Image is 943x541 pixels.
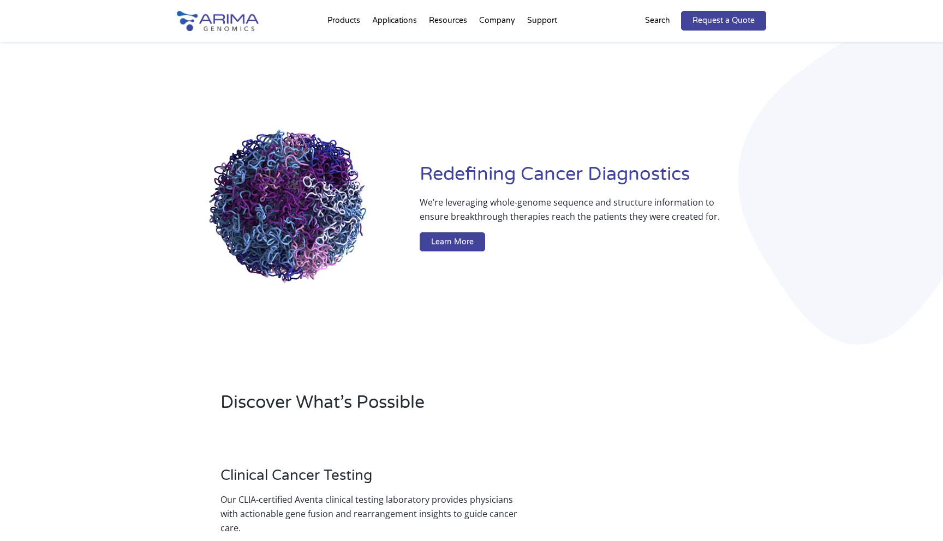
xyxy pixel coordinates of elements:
h3: Clinical Cancer Testing [220,467,517,492]
p: Our CLIA-certified Aventa clinical testing laboratory provides physicians with actionable gene fu... [220,492,517,535]
a: Learn More [420,232,485,252]
p: We’re leveraging whole-genome sequence and structure information to ensure breakthrough therapies... [420,195,723,232]
a: Request a Quote [681,11,766,31]
img: Arima-Genomics-logo [177,11,259,31]
h1: Redefining Cancer Diagnostics [420,162,766,195]
p: Search [645,14,670,28]
h2: Discover What’s Possible [220,390,611,423]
